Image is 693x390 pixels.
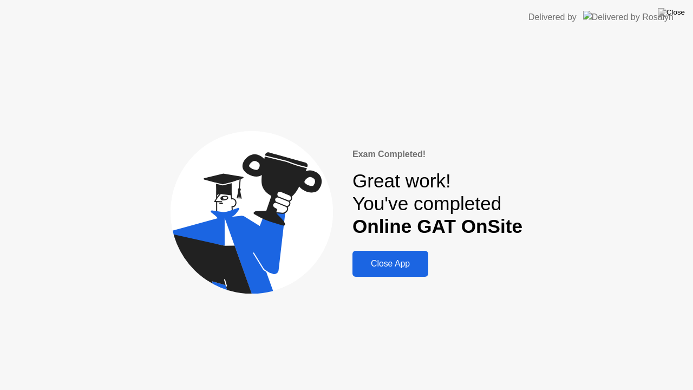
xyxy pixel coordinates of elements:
div: Exam Completed! [352,148,522,161]
b: Online GAT OnSite [352,216,522,237]
div: Close App [356,259,425,269]
img: Delivered by Rosalyn [583,11,674,23]
div: Delivered by [528,11,577,24]
img: Close [658,8,685,17]
button: Close App [352,251,428,277]
div: Great work! You've completed [352,170,522,238]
